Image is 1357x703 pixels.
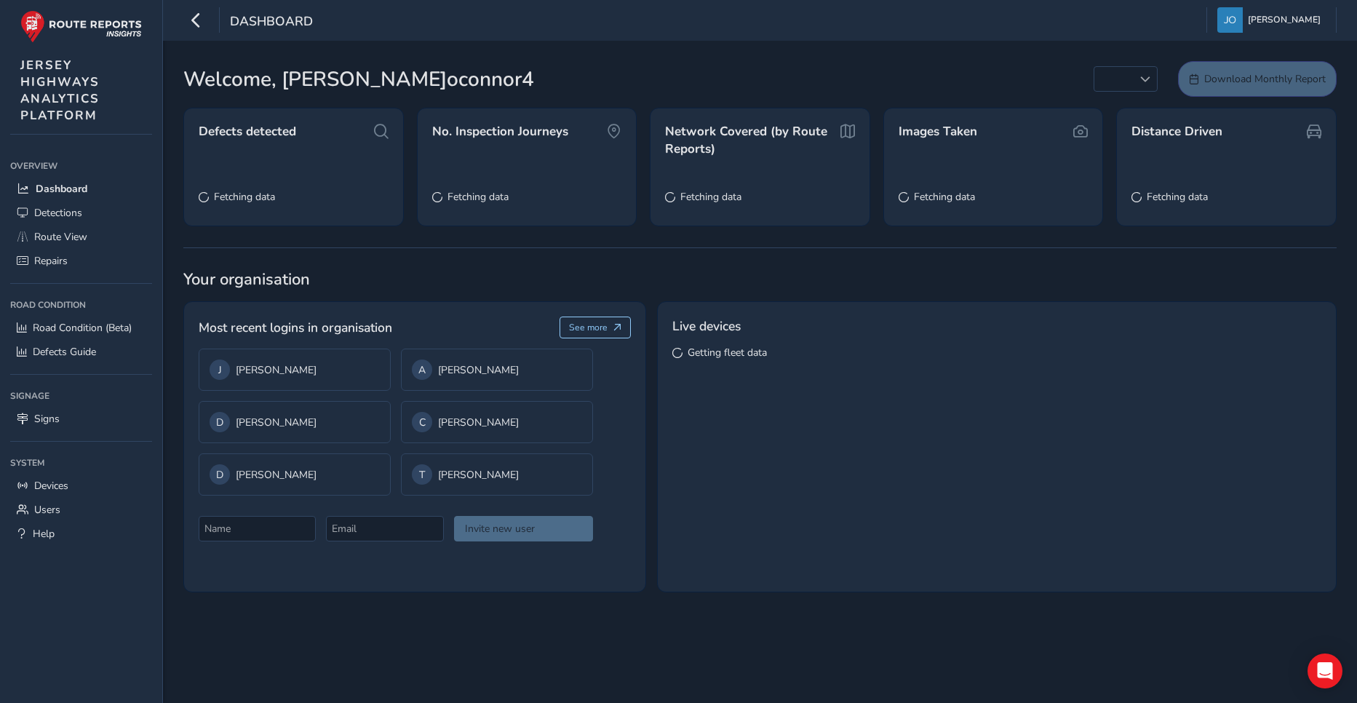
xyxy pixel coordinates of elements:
span: Fetching data [680,190,741,204]
span: Signs [34,412,60,426]
span: Network Covered (by Route Reports) [665,123,836,157]
span: Welcome, [PERSON_NAME]oconnor4 [183,64,534,95]
span: Users [34,503,60,517]
a: Signs [10,407,152,431]
a: Defects Guide [10,340,152,364]
span: Defects Guide [33,345,96,359]
span: Route View [34,230,87,244]
span: Devices [34,479,68,493]
span: D [216,468,223,482]
span: A [418,363,426,377]
a: Devices [10,474,152,498]
span: Fetching data [1147,190,1208,204]
a: Repairs [10,249,152,273]
span: Your organisation [183,269,1337,290]
div: Road Condition [10,294,152,316]
span: Most recent logins in organisation [199,318,392,337]
span: Detections [34,206,82,220]
div: [PERSON_NAME] [412,412,582,432]
span: Live devices [672,317,741,335]
a: Detections [10,201,152,225]
span: J [218,363,222,377]
span: See more [569,322,608,333]
img: rr logo [20,10,142,43]
img: diamond-layout [1217,7,1243,33]
div: [PERSON_NAME] [210,412,380,432]
span: Fetching data [447,190,509,204]
span: Images Taken [899,123,977,140]
a: Road Condition (Beta) [10,316,152,340]
span: JERSEY HIGHWAYS ANALYTICS PLATFORM [20,57,100,124]
div: [PERSON_NAME] [210,360,380,380]
div: Overview [10,155,152,177]
input: Name [199,516,316,541]
span: Defects detected [199,123,296,140]
span: Distance Driven [1131,123,1222,140]
div: [PERSON_NAME] [412,360,582,380]
a: Users [10,498,152,522]
span: Getting fleet data [688,346,767,360]
span: D [216,416,223,429]
span: Dashboard [230,12,313,33]
a: Help [10,522,152,546]
button: See more [560,317,632,338]
span: C [419,416,426,429]
span: No. Inspection Journeys [432,123,568,140]
button: [PERSON_NAME] [1217,7,1326,33]
span: Dashboard [36,182,87,196]
div: [PERSON_NAME] [412,464,582,485]
span: Fetching data [214,190,275,204]
div: [PERSON_NAME] [210,464,380,485]
a: Dashboard [10,177,152,201]
span: Road Condition (Beta) [33,321,132,335]
a: Route View [10,225,152,249]
span: T [419,468,425,482]
span: Fetching data [914,190,975,204]
span: [PERSON_NAME] [1248,7,1321,33]
div: Open Intercom Messenger [1308,654,1342,688]
span: Repairs [34,254,68,268]
span: Help [33,527,55,541]
div: Signage [10,385,152,407]
input: Email [326,516,443,541]
div: System [10,452,152,474]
